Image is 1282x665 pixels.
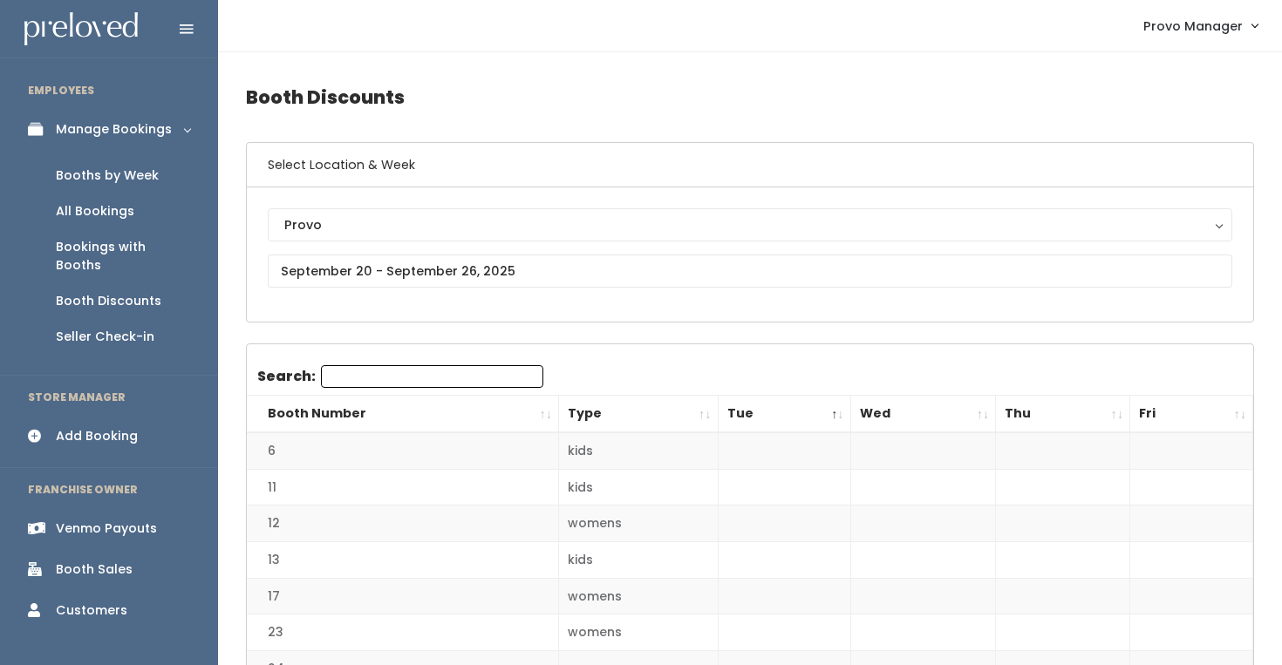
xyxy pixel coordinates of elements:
[247,506,558,542] td: 12
[1143,17,1243,36] span: Provo Manager
[284,215,1216,234] div: Provo
[558,432,718,469] td: kids
[558,396,718,433] th: Type: activate to sort column ascending
[246,73,1254,121] h4: Booth Discounts
[24,12,138,46] img: preloved logo
[1129,396,1252,433] th: Fri: activate to sort column ascending
[56,292,161,310] div: Booth Discounts
[56,560,133,579] div: Booth Sales
[558,614,718,651] td: womens
[558,506,718,542] td: womens
[850,396,996,433] th: Wed: activate to sort column ascending
[247,614,558,651] td: 23
[56,166,159,185] div: Booths by Week
[268,208,1232,241] button: Provo
[558,578,718,614] td: womens
[56,202,134,221] div: All Bookings
[321,365,543,388] input: Search:
[718,396,850,433] th: Tue: activate to sort column descending
[56,601,127,620] div: Customers
[56,427,138,445] div: Add Booking
[558,469,718,506] td: kids
[56,120,172,139] div: Manage Bookings
[247,469,558,506] td: 11
[56,238,190,275] div: Bookings with Booths
[996,396,1130,433] th: Thu: activate to sort column ascending
[247,542,558,579] td: 13
[1126,7,1275,44] a: Provo Manager
[56,328,154,346] div: Seller Check-in
[268,254,1232,288] input: September 20 - September 26, 2025
[558,542,718,579] td: kids
[257,365,543,388] label: Search:
[247,432,558,469] td: 6
[56,519,157,538] div: Venmo Payouts
[247,143,1253,187] h6: Select Location & Week
[247,396,558,433] th: Booth Number: activate to sort column ascending
[247,578,558,614] td: 17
